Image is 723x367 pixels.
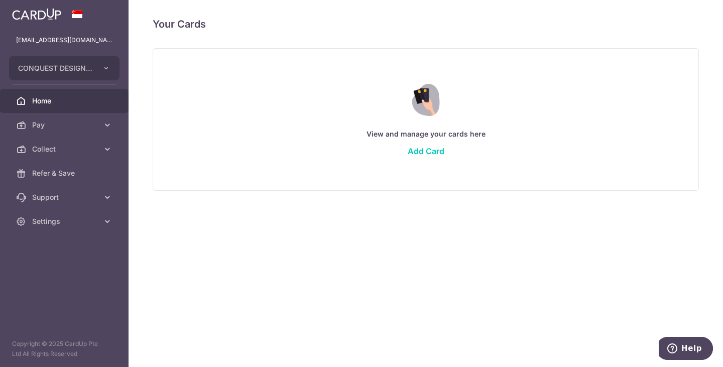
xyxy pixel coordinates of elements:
[18,63,92,73] span: CONQUEST DESIGN GROUP PTE. LTD.
[173,128,678,140] p: View and manage your cards here
[16,35,112,45] p: [EMAIL_ADDRESS][DOMAIN_NAME]
[32,168,98,178] span: Refer & Save
[12,8,61,20] img: CardUp
[32,216,98,226] span: Settings
[23,7,43,16] span: Help
[153,16,206,32] h4: Your Cards
[404,84,447,116] img: Credit Card
[32,96,98,106] span: Home
[408,146,444,156] a: Add Card
[32,120,98,130] span: Pay
[659,337,713,362] iframe: Opens a widget where you can find more information
[9,56,119,80] button: CONQUEST DESIGN GROUP PTE. LTD.
[32,192,98,202] span: Support
[32,144,98,154] span: Collect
